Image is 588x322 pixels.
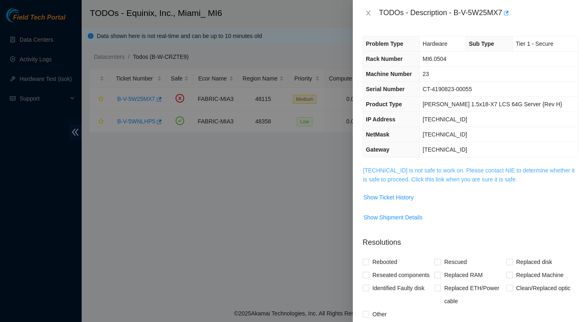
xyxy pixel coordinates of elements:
a: [TECHNICAL_ID] is not safe to work on. Please contact NIE to determine whether it is safe to proc... [363,167,575,183]
span: CT-4190823-00055 [423,86,472,92]
span: Replaced disk [513,255,555,268]
span: Show Ticket History [363,193,414,202]
button: Show Ticket History [363,191,414,204]
span: IP Address [366,116,395,123]
span: Product Type [366,101,402,107]
span: Sub Type [469,40,494,47]
span: Rack Number [366,56,403,62]
span: Serial Number [366,86,405,92]
span: MI6.0504 [423,56,446,62]
span: Show Shipment Details [363,213,423,222]
span: Replaced Machine [513,268,567,282]
span: Gateway [366,146,390,153]
div: TODOs - Description - B-V-5W25MX7 [379,7,578,20]
button: Close [363,9,374,17]
span: 23 [423,71,429,77]
span: Clean/Replaced optic [513,282,574,295]
span: Replaced RAM [441,268,486,282]
span: Other [369,308,390,321]
span: Reseated components [369,268,433,282]
span: [TECHNICAL_ID] [423,146,467,153]
span: close [365,10,372,16]
button: Show Shipment Details [363,211,423,224]
span: [TECHNICAL_ID] [423,116,467,123]
span: Problem Type [366,40,403,47]
p: Resolutions [363,230,578,248]
span: Rescued [441,255,470,268]
span: NetMask [366,131,390,138]
span: Tier 1 - Secure [516,40,553,47]
span: [TECHNICAL_ID] [423,131,467,138]
span: Machine Number [366,71,412,77]
span: Replaced ETH/Power cable [441,282,506,308]
span: [PERSON_NAME] 1.5x18-X7 LCS 64G Server {Rev H} [423,101,562,107]
span: Identified Faulty disk [369,282,428,295]
span: Rebooted [369,255,401,268]
span: Hardware [423,40,448,47]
